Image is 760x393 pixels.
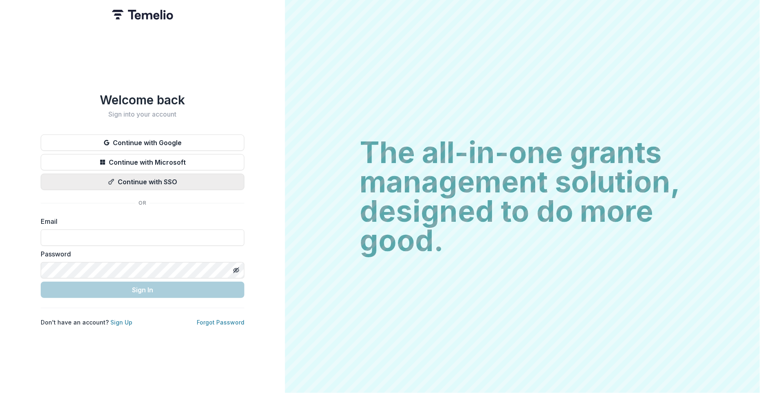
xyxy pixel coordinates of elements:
[197,319,244,326] a: Forgot Password
[41,318,132,327] p: Don't have an account?
[41,135,244,151] button: Continue with Google
[41,282,244,298] button: Sign In
[41,154,244,170] button: Continue with Microsoft
[41,110,244,118] h2: Sign into your account
[41,249,239,259] label: Password
[41,216,239,226] label: Email
[230,264,243,277] button: Toggle password visibility
[41,93,244,107] h1: Welcome back
[110,319,132,326] a: Sign Up
[41,174,244,190] button: Continue with SSO
[112,10,173,20] img: Temelio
